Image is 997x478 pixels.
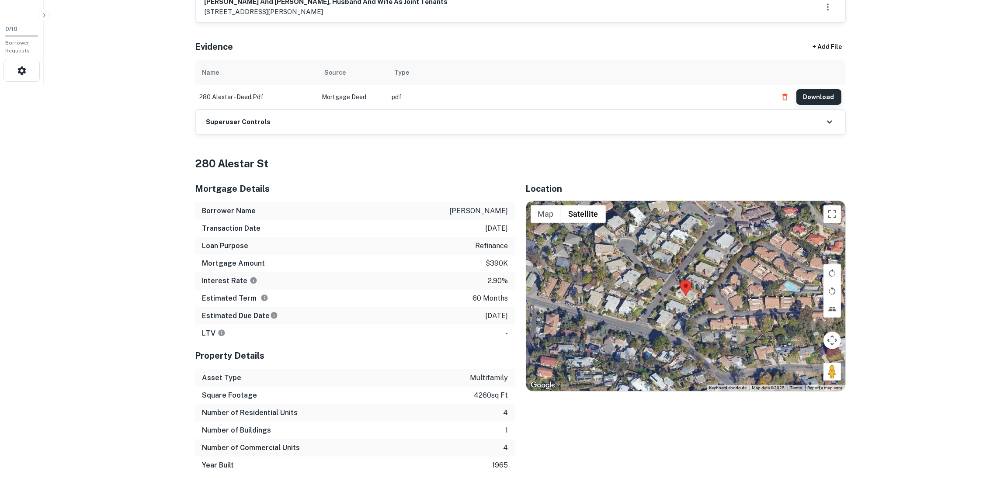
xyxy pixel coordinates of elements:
[325,67,346,78] div: Source
[470,373,508,383] p: multifamily
[195,40,233,53] h5: Evidence
[473,293,508,304] p: 60 months
[474,390,508,401] p: 4260 sq ft
[202,443,300,453] h6: Number of Commercial Units
[486,258,508,269] p: $390k
[202,373,242,383] h6: Asset Type
[486,223,508,234] p: [DATE]
[506,425,508,436] p: 1
[823,363,841,381] button: Drag Pegman onto the map to open Street View
[202,67,219,78] div: Name
[395,67,410,78] div: Type
[195,182,515,195] h5: Mortgage Details
[561,205,606,223] button: Show satellite imagery
[202,390,257,401] h6: Square Footage
[202,241,249,251] h6: Loan Purpose
[261,294,268,302] svg: Term is based on a standard schedule for this type of loan.
[796,89,841,105] button: Download
[202,460,234,471] h6: Year Built
[195,85,318,109] td: 280 alestar - deed.pdf
[504,408,508,418] p: 4
[777,90,793,104] button: Delete file
[823,205,841,223] button: Toggle fullscreen view
[202,311,278,321] h6: Estimated Due Date
[528,380,557,391] img: Google
[206,117,271,127] h6: Superuser Controls
[202,258,265,269] h6: Mortgage Amount
[218,329,226,337] svg: LTVs displayed on the website are for informational purposes only and may be reported incorrectly...
[195,349,515,362] h5: Property Details
[202,206,256,216] h6: Borrower Name
[504,443,508,453] p: 4
[823,264,841,282] button: Rotate map clockwise
[202,425,271,436] h6: Number of Buildings
[488,276,508,286] p: 2.90%
[953,408,997,450] iframe: Chat Widget
[476,241,508,251] p: refinance
[797,39,858,55] div: + Add File
[823,332,841,349] button: Map camera controls
[205,7,448,17] p: [STREET_ADDRESS][PERSON_NAME]
[808,385,843,390] a: Report a map error
[202,328,226,339] h6: LTV
[202,293,268,304] h6: Estimated Term
[823,282,841,300] button: Rotate map counterclockwise
[202,276,257,286] h6: Interest Rate
[752,385,785,390] span: Map data ©2025
[202,223,261,234] h6: Transaction Date
[388,60,773,85] th: Type
[531,205,561,223] button: Show street map
[270,312,278,319] svg: Estimate is based on a standard schedule for this type of loan.
[195,60,318,85] th: Name
[318,85,388,109] td: Mortgage Deed
[450,206,508,216] p: [PERSON_NAME]
[506,328,508,339] p: -
[823,300,841,318] button: Tilt map
[5,26,17,32] span: 0 / 10
[195,156,846,171] h4: 280 alestar st
[528,380,557,391] a: Open this area in Google Maps (opens a new window)
[388,85,773,109] td: pdf
[709,385,747,391] button: Keyboard shortcuts
[318,60,388,85] th: Source
[493,460,508,471] p: 1965
[5,40,30,54] span: Borrower Requests
[526,182,846,195] h5: Location
[195,60,846,109] div: scrollable content
[250,277,257,284] svg: The interest rates displayed on the website are for informational purposes only and may be report...
[486,311,508,321] p: [DATE]
[790,385,802,390] a: Terms (opens in new tab)
[202,408,298,418] h6: Number of Residential Units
